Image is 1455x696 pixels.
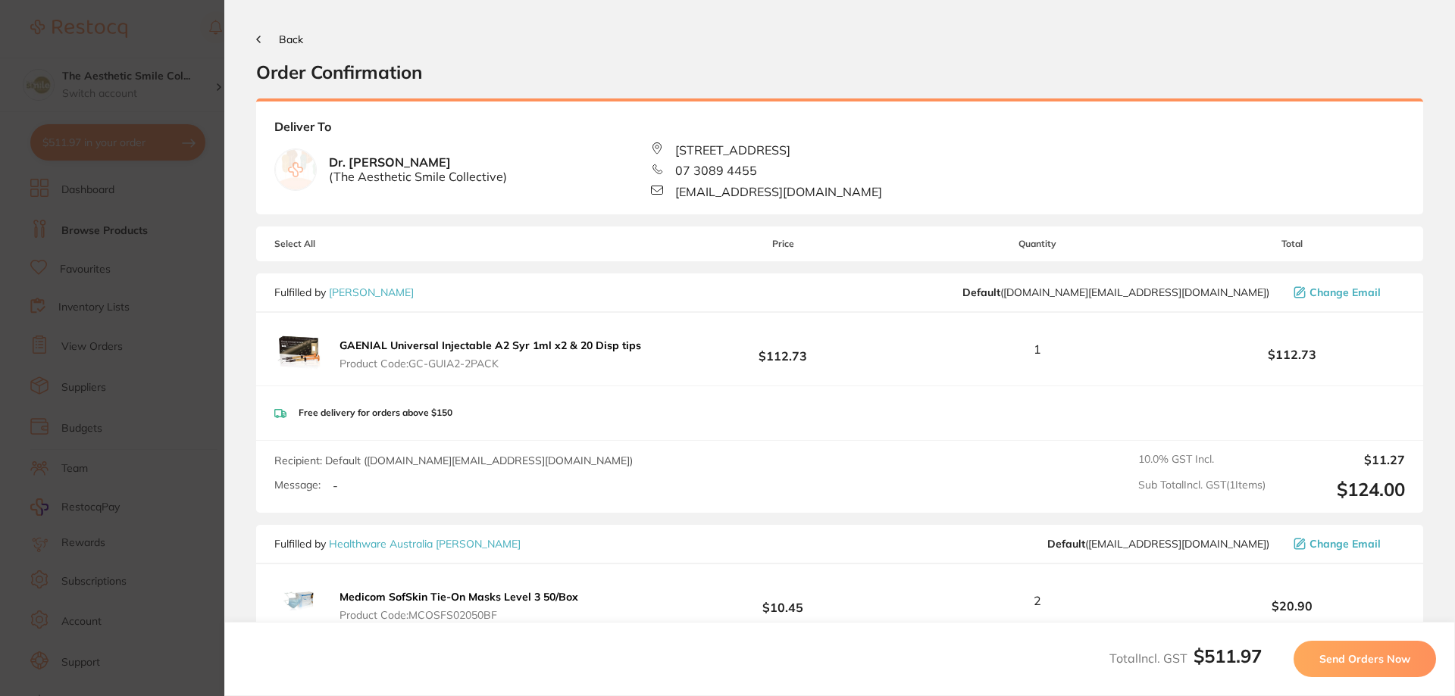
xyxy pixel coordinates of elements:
[1179,599,1405,613] b: $20.90
[256,61,1423,83] h2: Order Confirmation
[274,286,414,298] p: Fulfilled by
[333,479,338,492] p: -
[274,479,321,492] label: Message:
[1319,652,1410,666] span: Send Orders Now
[1034,342,1041,356] span: 1
[275,149,316,190] img: empty.jpg
[274,325,323,373] img: MDRjaXp0cw
[335,339,646,370] button: GAENIAL Universal Injectable A2 Syr 1ml x2 & 20 Disp tips Product Code:GC-GUIA2-2PACK
[274,120,1405,142] b: Deliver To
[1034,594,1041,607] span: 2
[670,239,896,249] span: Price
[274,576,323,625] img: amhwcmc1aw
[66,58,261,72] p: Message from Restocq, sent 2w ago
[1278,453,1405,467] output: $11.27
[274,538,521,550] p: Fulfilled by
[66,43,261,58] p: It has been 14 days since you have started your Restocq journey. We wanted to do a check in and s...
[34,45,58,70] img: Profile image for Restocq
[23,32,280,82] div: message notification from Restocq, 2w ago. It has been 14 days since you have started your Restoc...
[339,339,641,352] b: GAENIAL Universal Injectable A2 Syr 1ml x2 & 20 Disp tips
[1309,538,1381,550] span: Change Email
[1138,453,1266,467] span: 10.0 % GST Incl.
[339,357,641,370] span: Product Code: GC-GUIA2-2PACK
[329,170,507,183] span: ( The Aesthetic Smile Collective )
[1109,651,1262,666] span: Total Incl. GST
[1047,537,1085,551] b: Default
[335,590,583,622] button: Medicom SofSkin Tie-On Masks Level 3 50/Box Product Code:MCOSFS02050BF
[1194,645,1262,667] b: $511.97
[1179,239,1405,249] span: Total
[896,239,1179,249] span: Quantity
[675,164,757,177] span: 07 3089 4455
[279,33,303,46] span: Back
[1138,479,1266,501] span: Sub Total Incl. GST ( 1 Items)
[962,286,1000,299] b: Default
[1309,286,1381,298] span: Change Email
[1289,286,1405,299] button: Change Email
[256,33,303,45] button: Back
[1294,641,1436,677] button: Send Orders Now
[1278,479,1405,501] output: $124.00
[1289,537,1405,551] button: Change Email
[670,336,896,364] b: $112.73
[299,407,452,418] p: Free delivery for orders above $150
[339,609,578,621] span: Product Code: MCOSFS02050BF
[274,239,426,249] span: Select All
[1047,538,1269,550] span: info@healthwareaustralia.com.au
[329,537,521,551] a: Healthware Australia [PERSON_NAME]
[962,286,1269,298] span: customer.care@henryschein.com.au
[670,587,896,615] b: $10.45
[675,143,790,157] span: [STREET_ADDRESS]
[675,185,882,198] span: [EMAIL_ADDRESS][DOMAIN_NAME]
[1179,348,1405,361] b: $112.73
[329,286,414,299] a: [PERSON_NAME]
[274,454,633,467] span: Recipient: Default ( [DOMAIN_NAME][EMAIL_ADDRESS][DOMAIN_NAME] )
[329,155,507,183] b: Dr. [PERSON_NAME]
[339,590,578,604] b: Medicom SofSkin Tie-On Masks Level 3 50/Box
